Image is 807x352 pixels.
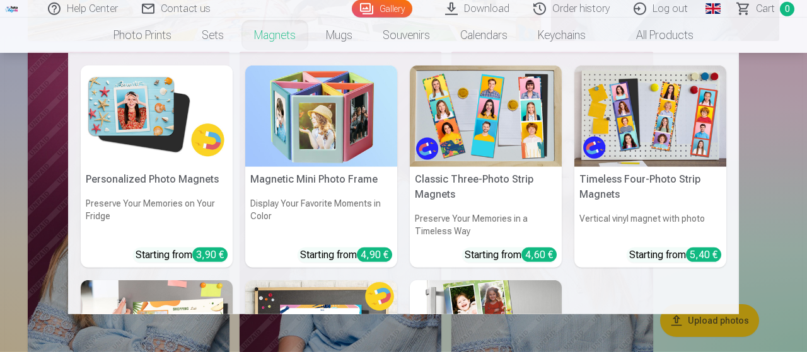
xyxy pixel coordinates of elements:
[574,65,726,268] a: Timeless Four-Photo Strip MagnetsTimeless Four-Photo Strip MagnetsVertical vinyl magnet with phot...
[686,247,721,262] div: 5,40 €
[410,65,562,268] a: Classic Three-Photo Strip MagnetsClassic Three-Photo Strip MagnetsPreserve Your Memories in a Tim...
[81,192,233,242] h6: Preserve Your Memories on Your Fridge
[368,18,445,53] a: Souvenirs
[574,167,726,207] h5: Timeless Four-Photo Strip Magnets
[300,247,392,263] div: Starting from
[521,247,557,262] div: 4,60 €
[81,167,233,192] h5: Personalized Photo Magnets
[245,65,397,268] a: Magnetic Mini Photo FrameMagnetic Mini Photo FrameDisplay Your Favorite Moments in ColorStarting ...
[574,65,726,167] img: Timeless Four-Photo Strip Magnets
[81,65,233,268] a: Personalized Photo MagnetsPersonalized Photo MagnetsPreserve Your Memories on Your FridgeStarting...
[780,2,794,16] span: 0
[5,5,19,13] img: /fa1
[410,167,562,207] h5: Classic Three-Photo Strip Magnets
[136,247,228,263] div: Starting from
[98,18,187,53] a: Photo prints
[410,207,562,242] h6: Preserve Your Memories in a Timeless Way
[574,207,726,242] h6: Vertical vinyl magnet with photo
[601,18,709,53] a: All products
[239,18,311,53] a: Magnets
[245,65,397,167] img: Magnetic Mini Photo Frame
[629,247,721,263] div: Starting from
[465,247,557,263] div: Starting from
[357,247,392,262] div: 4,90 €
[245,192,397,242] h6: Display Your Favorite Moments in Color
[245,167,397,192] h5: Magnetic Mini Photo Frame
[410,65,562,167] img: Classic Three-Photo Strip Magnets
[81,65,233,167] img: Personalized Photo Magnets
[311,18,368,53] a: Mugs
[445,18,523,53] a: Calendars
[187,18,239,53] a: Sets
[192,247,228,262] div: 3,90 €
[523,18,601,53] a: Keychains
[756,1,775,16] span: Сart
